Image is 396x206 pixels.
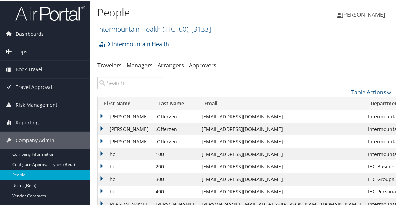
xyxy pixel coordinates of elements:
[189,61,216,68] a: Approvers
[198,135,364,147] td: [EMAIL_ADDRESS][DOMAIN_NAME]
[16,78,52,95] span: Travel Approval
[98,147,152,160] td: Ihc
[98,185,152,197] td: Ihc
[98,110,152,122] td: .[PERSON_NAME]
[198,172,364,185] td: [EMAIL_ADDRESS][DOMAIN_NAME]
[152,135,198,147] td: .Offerzen
[16,60,42,77] span: Book Travel
[337,3,392,24] a: [PERSON_NAME]
[198,160,364,172] td: [EMAIL_ADDRESS][DOMAIN_NAME]
[107,36,169,50] a: Intermountain Health
[98,172,152,185] td: Ihc
[188,24,211,33] span: , [ 3133 ]
[152,110,198,122] td: .Offerzen
[16,96,57,113] span: Risk Management
[198,185,364,197] td: [EMAIL_ADDRESS][DOMAIN_NAME]
[152,172,198,185] td: 300
[15,5,85,21] img: airportal-logo.png
[16,131,54,148] span: Company Admin
[152,96,198,110] th: Last Name: activate to sort column descending
[198,147,364,160] td: [EMAIL_ADDRESS][DOMAIN_NAME]
[351,88,392,96] a: Table Actions
[198,122,364,135] td: [EMAIL_ADDRESS][DOMAIN_NAME]
[152,185,198,197] td: 400
[97,5,294,19] h1: People
[198,96,364,110] th: Email: activate to sort column ascending
[97,61,122,68] a: Travelers
[97,76,163,89] input: Search
[158,61,184,68] a: Arrangers
[98,135,152,147] td: .[PERSON_NAME]
[127,61,153,68] a: Managers
[16,42,27,60] span: Trips
[98,96,152,110] th: First Name: activate to sort column ascending
[163,24,188,33] span: ( IHC100 )
[16,25,44,42] span: Dashboards
[198,110,364,122] td: [EMAIL_ADDRESS][DOMAIN_NAME]
[16,113,39,131] span: Reporting
[98,160,152,172] td: Ihc
[98,122,152,135] td: .[PERSON_NAME]
[152,122,198,135] td: .Offerzen
[97,24,211,33] a: Intermountain Health
[152,147,198,160] td: 100
[152,160,198,172] td: 200
[342,10,385,18] span: [PERSON_NAME]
